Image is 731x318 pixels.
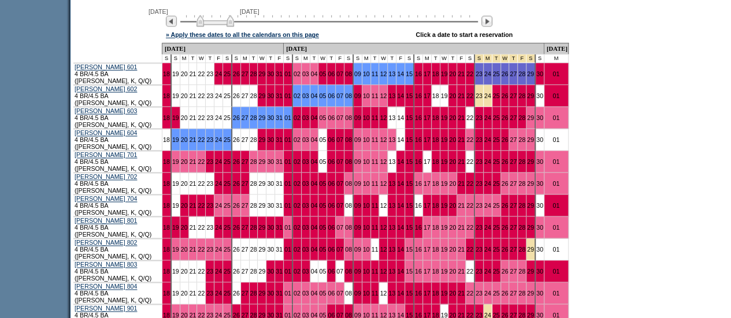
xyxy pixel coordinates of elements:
[319,70,326,77] a: 05
[233,180,240,187] a: 26
[198,136,205,143] a: 22
[484,70,491,77] a: 24
[206,158,213,165] a: 23
[302,158,309,165] a: 03
[302,92,309,99] a: 03
[242,202,248,209] a: 27
[502,136,509,143] a: 26
[250,180,257,187] a: 28
[172,202,179,209] a: 19
[328,70,335,77] a: 06
[449,114,456,121] a: 20
[552,114,559,121] a: 01
[406,180,413,187] a: 15
[311,158,318,165] a: 04
[302,114,309,121] a: 03
[536,136,543,143] a: 30
[458,180,465,187] a: 21
[294,180,300,187] a: 02
[493,70,500,77] a: 25
[493,136,500,143] a: 25
[215,180,222,187] a: 24
[267,114,274,121] a: 30
[502,114,509,121] a: 26
[476,158,483,165] a: 23
[163,136,170,143] a: 18
[424,70,431,77] a: 17
[466,70,473,77] a: 22
[166,31,319,38] a: » Apply these dates to all the calendars on this page
[432,180,439,187] a: 18
[424,180,431,187] a: 17
[518,114,525,121] a: 28
[284,70,291,77] a: 01
[441,136,448,143] a: 19
[276,180,283,187] a: 31
[536,92,543,99] a: 30
[302,180,309,187] a: 03
[311,180,318,187] a: 04
[502,92,509,99] a: 26
[484,114,491,121] a: 24
[527,158,534,165] a: 29
[284,114,291,121] a: 01
[328,158,335,165] a: 06
[449,158,456,165] a: 20
[484,180,491,187] a: 24
[163,92,170,99] a: 18
[432,114,439,121] a: 18
[484,92,491,99] a: 24
[536,158,543,165] a: 30
[233,114,240,121] a: 26
[441,158,448,165] a: 19
[311,114,318,121] a: 04
[206,136,213,143] a: 23
[233,202,240,209] a: 26
[458,136,465,143] a: 21
[311,202,318,209] a: 04
[510,136,517,143] a: 27
[502,158,509,165] a: 26
[319,158,326,165] a: 05
[258,92,265,99] a: 29
[172,180,179,187] a: 19
[466,92,473,99] a: 22
[397,70,404,77] a: 14
[242,114,248,121] a: 27
[527,92,534,99] a: 29
[536,70,543,77] a: 30
[276,114,283,121] a: 31
[267,70,274,77] a: 30
[372,70,379,77] a: 11
[166,16,177,27] img: Previous
[190,158,196,165] a: 21
[276,202,283,209] a: 31
[267,158,274,165] a: 30
[432,136,439,143] a: 18
[319,136,326,143] a: 05
[198,114,205,121] a: 22
[294,202,300,209] a: 02
[493,158,500,165] a: 25
[476,92,483,99] a: 23
[224,202,231,209] a: 25
[172,92,179,99] a: 19
[319,202,326,209] a: 05
[406,158,413,165] a: 15
[466,158,473,165] a: 22
[510,158,517,165] a: 27
[190,114,196,121] a: 21
[250,136,257,143] a: 28
[527,114,534,121] a: 29
[415,70,422,77] a: 16
[215,158,222,165] a: 24
[415,180,422,187] a: 16
[518,92,525,99] a: 28
[172,136,179,143] a: 19
[354,136,361,143] a: 09
[206,202,213,209] a: 23
[190,70,196,77] a: 21
[336,180,343,187] a: 07
[388,114,395,121] a: 13
[328,180,335,187] a: 06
